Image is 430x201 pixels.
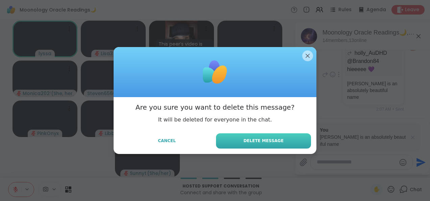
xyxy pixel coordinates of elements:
[158,138,176,144] span: Cancel
[158,116,272,124] p: It will be deleted for everyone in the chat.
[198,55,232,89] img: ShareWell Logomark
[119,134,215,148] button: Cancel
[136,103,295,112] h3: Are you sure you want to delete this message?
[216,133,311,149] button: Delete Message
[243,138,284,144] span: Delete Message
